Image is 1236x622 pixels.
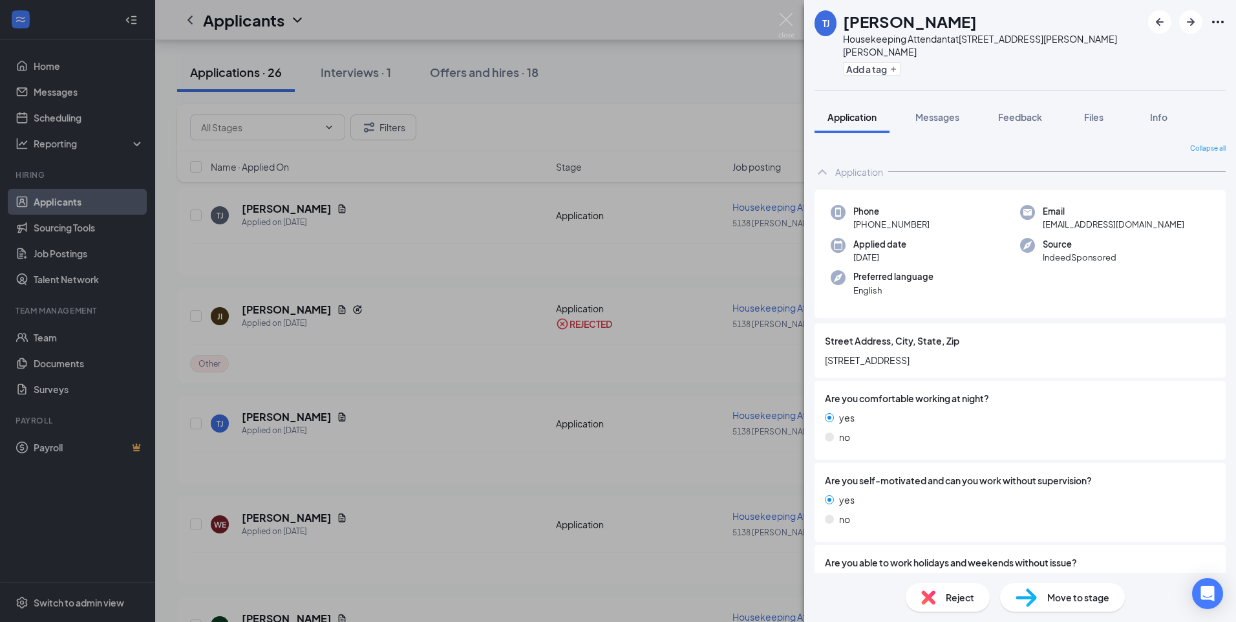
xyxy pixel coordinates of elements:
div: TJ [822,17,829,30]
span: [EMAIL_ADDRESS][DOMAIN_NAME] [1043,218,1184,231]
span: no [839,512,850,526]
span: Phone [853,205,930,218]
svg: ChevronUp [815,164,830,180]
h1: [PERSON_NAME] [843,10,977,32]
span: Are you able to work holidays and weekends without issue? [825,555,1077,570]
span: Files [1084,111,1103,123]
span: Are you comfortable working at night? [825,391,989,405]
span: Preferred language [853,270,933,283]
button: ArrowLeftNew [1148,10,1171,34]
svg: Ellipses [1210,14,1226,30]
span: Reject [946,590,974,605]
span: Info [1150,111,1167,123]
span: [STREET_ADDRESS] [825,353,1215,367]
span: Move to stage [1047,590,1109,605]
span: [PHONE_NUMBER] [853,218,930,231]
div: Housekeeping Attendant at [STREET_ADDRESS][PERSON_NAME][PERSON_NAME] [843,32,1142,58]
span: Messages [915,111,959,123]
svg: Plus [890,65,897,73]
svg: ArrowRight [1183,14,1199,30]
button: ArrowRight [1179,10,1202,34]
span: Are you self-motivated and can you work without supervision? [825,473,1092,488]
span: Feedback [998,111,1042,123]
span: Application [827,111,877,123]
span: Source [1043,238,1116,251]
span: Street Address, City, State, Zip [825,334,959,348]
button: PlusAdd a tag [843,62,900,76]
span: English [853,284,933,297]
span: Applied date [853,238,906,251]
span: no [839,430,850,444]
span: IndeedSponsored [1043,251,1116,264]
svg: ArrowLeftNew [1152,14,1167,30]
div: Open Intercom Messenger [1192,578,1223,609]
span: yes [839,493,855,507]
span: yes [839,411,855,425]
div: Application [835,166,883,178]
span: Collapse all [1190,144,1226,154]
span: [DATE] [853,251,906,264]
span: Email [1043,205,1184,218]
